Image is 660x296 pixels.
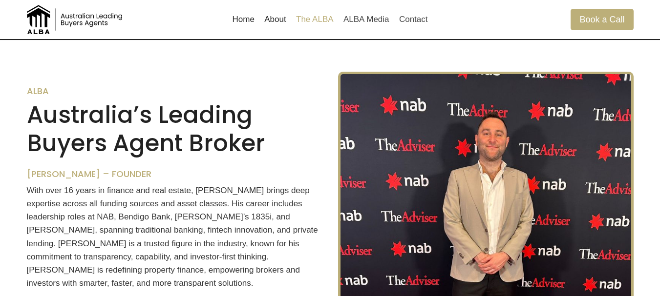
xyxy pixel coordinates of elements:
[27,169,322,179] h6: [PERSON_NAME] – Founder
[27,101,322,157] h2: Australia’s Leading Buyers Agent Broker
[227,8,259,31] a: Home
[291,8,339,31] a: The ALBA
[27,184,322,290] p: With over 16 years in finance and real estate, [PERSON_NAME] brings deep expertise across all fun...
[339,8,394,31] a: ALBA Media
[227,8,432,31] nav: Primary Navigation
[571,9,633,30] a: Book a Call
[259,8,291,31] a: About
[27,5,125,34] img: Australian Leading Buyers Agents
[27,86,322,97] h6: ALBA
[394,8,433,31] a: Contact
